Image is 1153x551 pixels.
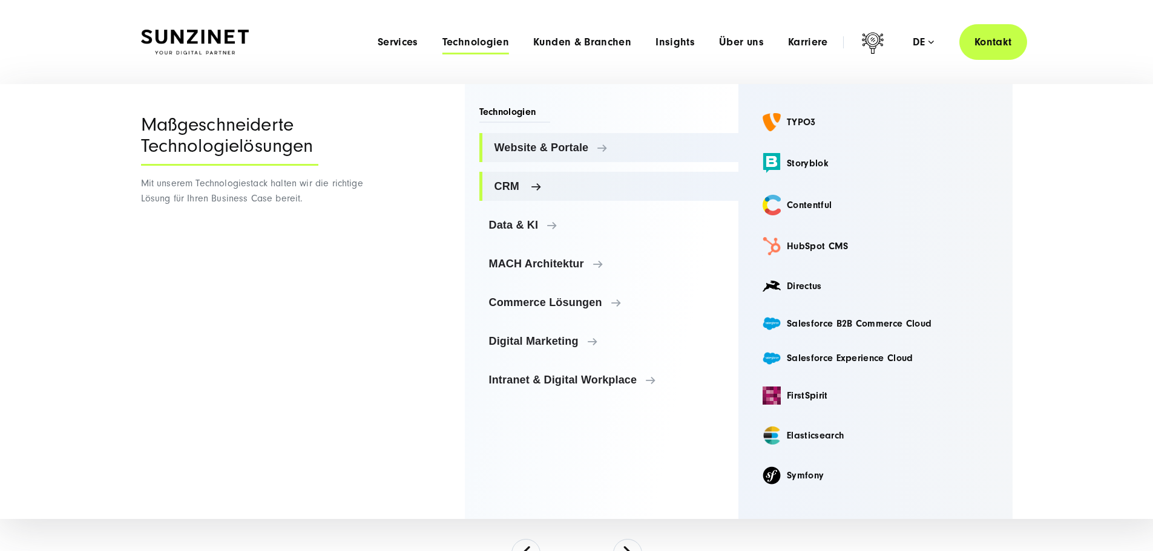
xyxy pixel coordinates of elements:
[489,296,729,308] span: Commerce Lösungen
[141,30,249,55] img: SUNZINET Full Service Digital Agentur
[753,458,998,493] a: Symfony
[141,176,368,206] p: Mit unserem Technologiestack halten wir die richtige Lösung für Ihren Business Case bereit.
[494,142,729,154] span: Website & Portale
[753,378,998,413] a: FirstSpirit
[753,344,998,373] a: Salesforce Experience Cloud
[489,219,729,231] span: Data & KI
[479,133,739,162] a: Website & Portale
[788,36,828,48] a: Karriere
[655,36,695,48] a: Insights
[479,210,739,240] a: Data & KI
[378,36,418,48] a: Services
[753,186,998,224] a: Contentful
[442,36,509,48] a: Technologien
[753,229,998,264] a: HubSpot CMS
[479,172,739,201] a: CRM
[753,269,998,304] a: Directus
[959,24,1027,60] a: Kontakt
[479,105,551,123] span: Technologien
[489,335,729,347] span: Digital Marketing
[533,36,631,48] a: Kunden & Branchen
[753,418,998,453] a: Elasticsearch
[913,36,934,48] div: de
[489,374,729,386] span: Intranet & Digital Workplace
[479,288,739,317] a: Commerce Lösungen
[494,180,729,192] span: CRM
[479,327,739,356] a: Digital Marketing
[141,114,318,166] div: Maßgeschneiderte Technologielösungen
[753,105,998,140] a: TYPO3
[719,36,764,48] a: Über uns
[753,145,998,181] a: Storyblok
[479,365,739,394] a: Intranet & Digital Workplace
[753,308,998,338] a: Salesforce B2B Commerce Cloud
[489,258,729,270] span: MACH Architektur
[479,249,739,278] a: MACH Architektur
